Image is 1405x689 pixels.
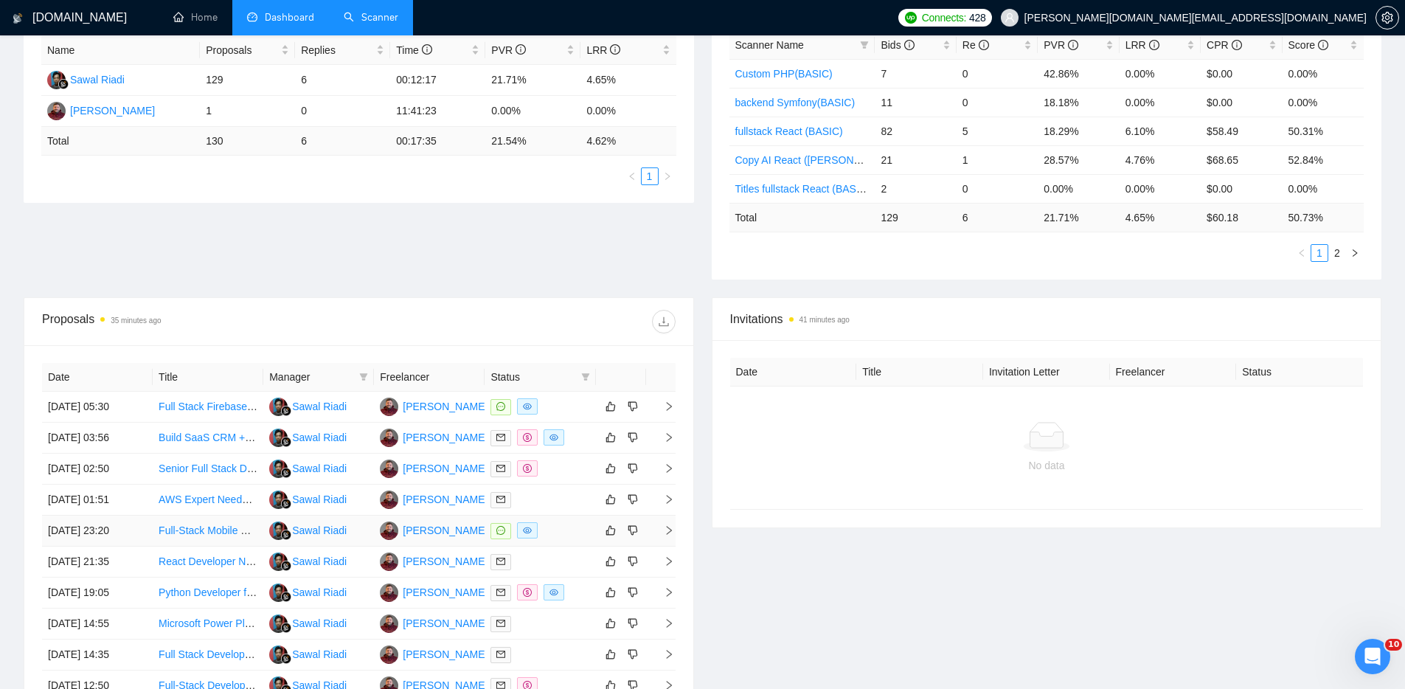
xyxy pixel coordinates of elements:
[58,79,69,89] img: gigradar-bm.png
[653,316,675,328] span: download
[1283,174,1364,203] td: 0.00%
[281,654,291,664] img: gigradar-bm.png
[729,203,875,232] td: Total
[1068,40,1078,50] span: info-circle
[403,553,488,569] div: [PERSON_NAME]
[42,578,153,609] td: [DATE] 19:05
[42,454,153,485] td: [DATE] 02:50
[659,167,676,185] button: right
[374,363,485,392] th: Freelancer
[295,36,390,65] th: Replies
[1283,145,1364,174] td: 52.84%
[1288,39,1328,51] span: Score
[281,530,291,540] img: gigradar-bm.png
[1283,59,1364,88] td: 0.00%
[41,127,200,156] td: Total
[42,363,153,392] th: Date
[1038,174,1119,203] td: 0.00%
[292,429,347,446] div: Sawal Riadi
[1283,117,1364,145] td: 50.31%
[523,433,532,442] span: dollar
[1201,59,1282,88] td: $0.00
[496,557,505,566] span: mail
[200,65,295,96] td: 129
[628,524,638,536] span: dislike
[111,316,161,325] time: 35 minutes ago
[403,522,488,539] div: [PERSON_NAME]
[606,524,616,536] span: like
[628,432,638,443] span: dislike
[292,491,347,508] div: Sawal Riadi
[496,464,505,473] span: mail
[380,586,488,598] a: KP[PERSON_NAME]
[496,433,505,442] span: mail
[380,462,488,474] a: KP[PERSON_NAME]
[422,44,432,55] span: info-circle
[1346,244,1364,262] button: right
[269,553,288,571] img: SR
[485,96,580,127] td: 0.00%
[490,369,575,385] span: Status
[602,491,620,508] button: like
[606,586,616,598] span: like
[1376,12,1398,24] span: setting
[602,553,620,570] button: like
[580,65,676,96] td: 4.65%
[957,203,1038,232] td: 6
[875,203,956,232] td: 129
[962,39,989,51] span: Re
[735,68,833,80] a: Custom PHP(BASIC)
[735,125,843,137] a: fullstack React (BASIC)
[1318,40,1328,50] span: info-circle
[491,44,526,56] span: PVR
[1375,6,1399,30] button: setting
[652,310,676,333] button: download
[1125,39,1159,51] span: LRR
[628,494,638,505] span: dislike
[153,578,263,609] td: Python Developer for NFL Spread Prediction Workflow
[663,172,672,181] span: right
[1201,203,1282,232] td: $ 60.18
[269,617,347,629] a: SRSawal Riadi
[269,462,347,474] a: SRSawal Riadi
[922,10,966,26] span: Connects:
[602,614,620,632] button: like
[1207,39,1241,51] span: CPR
[735,39,804,51] span: Scanner Name
[628,172,636,181] span: left
[200,96,295,127] td: 1
[580,127,676,156] td: 4.62 %
[1293,244,1311,262] button: left
[380,617,488,629] a: KP[PERSON_NAME]
[281,437,291,447] img: gigradar-bm.png
[905,12,917,24] img: upwork-logo.png
[652,432,674,443] span: right
[380,400,488,412] a: KP[PERSON_NAME]
[1038,59,1119,88] td: 42.86%
[1201,117,1282,145] td: $58.49
[1201,88,1282,117] td: $0.00
[1311,245,1328,261] a: 1
[602,522,620,539] button: like
[281,468,291,478] img: gigradar-bm.png
[269,491,288,509] img: SR
[1149,40,1159,50] span: info-circle
[628,586,638,598] span: dislike
[735,97,856,108] a: backend Symfony(BASIC)
[403,460,488,477] div: [PERSON_NAME]
[969,10,985,26] span: 428
[390,96,485,127] td: 11:41:23
[281,499,291,509] img: gigradar-bm.png
[606,555,616,567] span: like
[1120,88,1201,117] td: 0.00%
[1044,39,1078,51] span: PVR
[42,310,358,333] div: Proposals
[159,463,287,474] a: Senior Full Stack Developer
[628,555,638,567] span: dislike
[153,485,263,516] td: AWS Expert Needed for AI-Powered job platform
[1120,59,1201,88] td: 0.00%
[641,167,659,185] li: 1
[628,463,638,474] span: dislike
[380,584,398,602] img: KP
[652,556,674,567] span: right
